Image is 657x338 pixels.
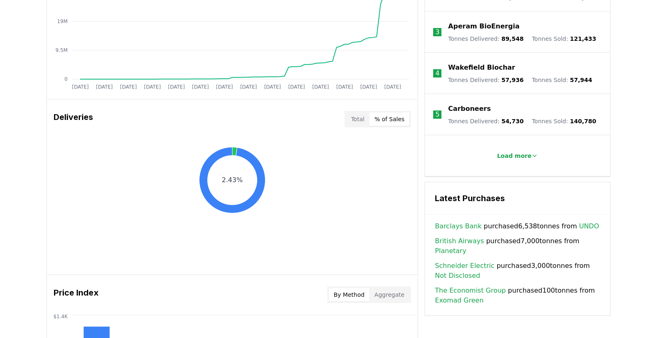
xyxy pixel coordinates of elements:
[570,118,596,124] span: 140,780
[312,84,329,90] tspan: [DATE]
[435,261,494,271] a: Schneider Electric
[369,288,409,301] button: Aggregate
[329,288,370,301] button: By Method
[54,286,99,303] h3: Price Index
[579,221,599,231] a: UNDO
[53,314,68,319] tspan: $1.4K
[435,192,600,204] h3: Latest Purchases
[497,152,532,160] p: Load more
[57,19,68,24] tspan: 19M
[448,76,523,84] p: Tonnes Delivered :
[435,221,599,231] span: purchased 6,538 tonnes from
[264,84,281,90] tspan: [DATE]
[435,296,483,305] a: Exomad Green
[435,286,600,305] span: purchased 100 tonnes from
[570,77,592,83] span: 57,944
[435,271,480,281] a: Not Disclosed
[435,27,439,37] p: 3
[532,35,596,43] p: Tonnes Sold :
[288,84,305,90] tspan: [DATE]
[448,35,523,43] p: Tonnes Delivered :
[168,84,185,90] tspan: [DATE]
[490,148,545,164] button: Load more
[144,84,161,90] tspan: [DATE]
[448,21,519,31] a: Aperam BioEnergia
[435,68,439,78] p: 4
[435,221,481,231] a: Barclays Bank
[448,104,490,114] a: Carboneers
[435,110,439,120] p: 5
[501,35,523,42] span: 89,548
[336,84,353,90] tspan: [DATE]
[532,117,596,125] p: Tonnes Sold :
[532,76,592,84] p: Tonnes Sold :
[360,84,377,90] tspan: [DATE]
[570,35,596,42] span: 121,433
[435,261,600,281] span: purchased 3,000 tonnes from
[435,286,506,296] a: The Economist Group
[501,77,523,83] span: 57,936
[72,84,89,90] tspan: [DATE]
[240,84,257,90] tspan: [DATE]
[448,117,523,125] p: Tonnes Delivered :
[96,84,113,90] tspan: [DATE]
[435,246,466,256] a: Planetary
[222,176,243,184] text: 2.43%
[56,47,68,53] tspan: 9.5M
[448,63,515,73] a: Wakefield Biochar
[346,113,370,126] button: Total
[501,118,523,124] span: 54,730
[384,84,401,90] tspan: [DATE]
[369,113,409,126] button: % of Sales
[64,76,68,82] tspan: 0
[54,111,93,127] h3: Deliveries
[435,236,484,246] a: British Airways
[435,236,600,256] span: purchased 7,000 tonnes from
[216,84,233,90] tspan: [DATE]
[192,84,209,90] tspan: [DATE]
[120,84,137,90] tspan: [DATE]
